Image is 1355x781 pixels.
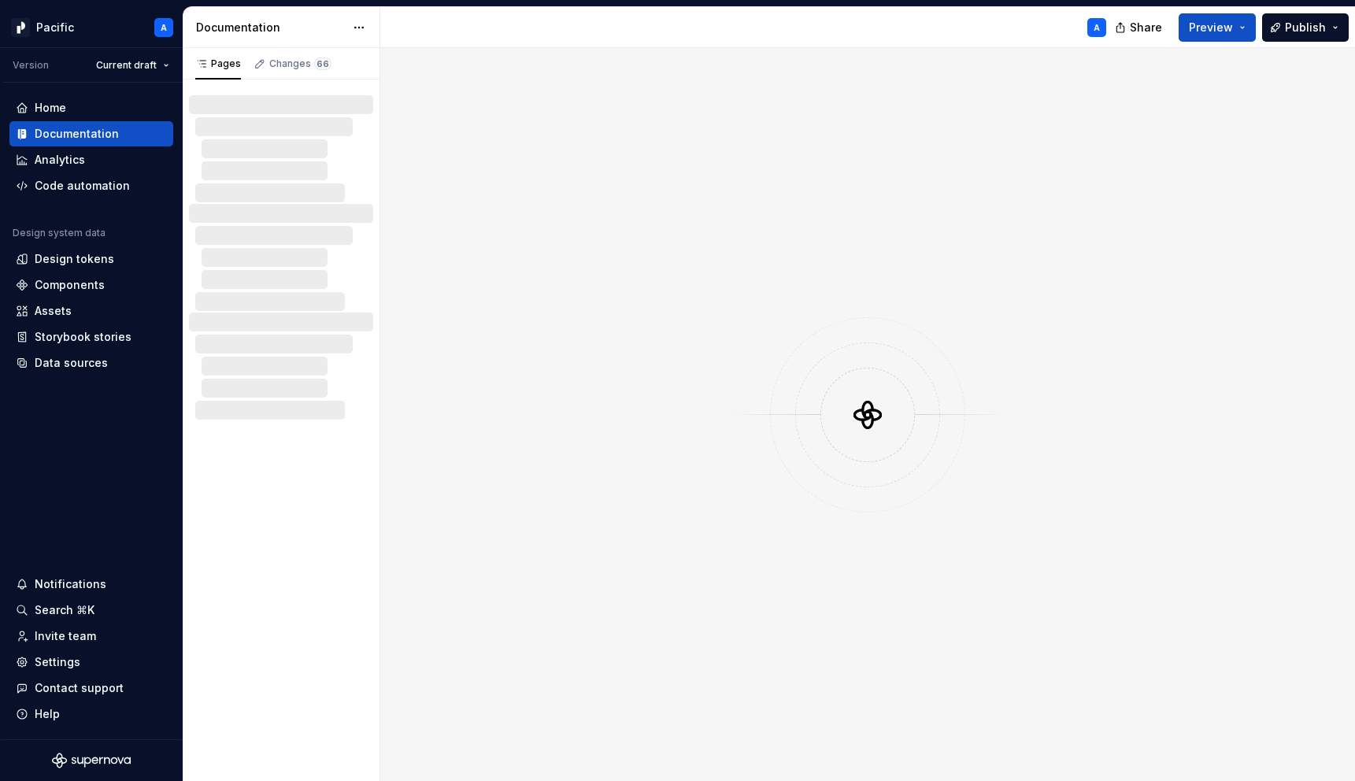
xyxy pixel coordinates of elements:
div: Code automation [35,178,130,194]
a: Documentation [9,121,173,146]
svg: Supernova Logo [52,753,131,768]
div: Notifications [35,576,106,592]
div: Pacific [36,20,74,35]
a: Home [9,95,173,120]
a: Components [9,272,173,298]
a: Code automation [9,173,173,198]
img: 8d0dbd7b-a897-4c39-8ca0-62fbda938e11.png [11,18,30,37]
button: Contact support [9,676,173,701]
div: Data sources [35,355,108,371]
div: Pages [195,57,241,70]
a: Design tokens [9,246,173,272]
button: Help [9,701,173,727]
div: Search ⌘K [35,602,94,618]
div: Home [35,100,66,116]
button: Share [1107,13,1172,42]
span: Current draft [96,59,157,72]
div: Assets [35,303,72,319]
button: Notifications [9,572,173,597]
a: Storybook stories [9,324,173,350]
div: Invite team [35,628,96,644]
div: Version [13,59,49,72]
button: Search ⌘K [9,598,173,623]
span: 66 [314,57,331,70]
a: Settings [9,650,173,675]
div: A [161,21,167,34]
a: Invite team [9,624,173,649]
div: Help [35,706,60,722]
div: Design system data [13,227,106,239]
div: Contact support [35,680,124,696]
div: Documentation [35,126,119,142]
button: Preview [1179,13,1256,42]
div: Documentation [196,20,345,35]
span: Publish [1285,20,1326,35]
button: Publish [1262,13,1349,42]
a: Data sources [9,350,173,376]
button: Current draft [89,54,176,76]
a: Analytics [9,147,173,172]
div: Storybook stories [35,329,131,345]
div: Design tokens [35,251,114,267]
div: Components [35,277,105,293]
div: Analytics [35,152,85,168]
div: A [1094,21,1100,34]
button: PacificA [3,10,180,44]
a: Assets [9,298,173,324]
span: Preview [1189,20,1233,35]
div: Changes [269,57,331,70]
div: Settings [35,654,80,670]
span: Share [1130,20,1162,35]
